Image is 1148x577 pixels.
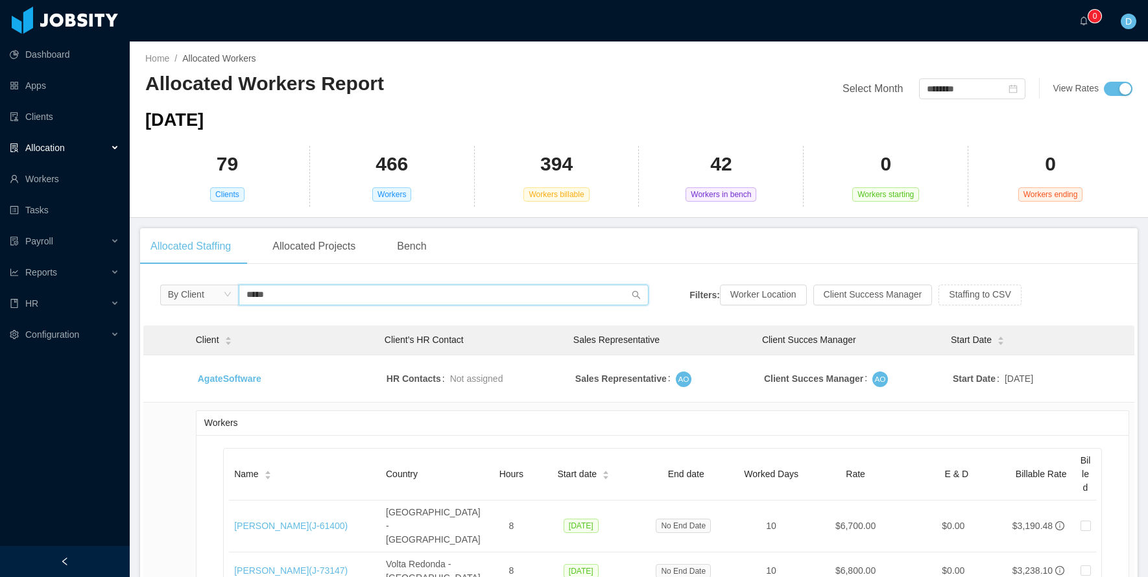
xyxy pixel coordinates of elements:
h2: 79 [217,151,238,178]
span: Workers starting [852,187,919,202]
span: Worked Days [744,469,798,479]
a: icon: appstoreApps [10,73,119,99]
div: Allocated Projects [262,228,366,265]
span: / [174,53,177,64]
span: AO [875,373,886,386]
a: AgateSoftware [198,373,261,384]
i: icon: caret-down [603,474,610,478]
a: icon: profileTasks [10,197,119,223]
span: Workers in bench [686,187,756,202]
span: Workers ending [1018,187,1083,202]
a: icon: userWorkers [10,166,119,192]
span: info-circle [1055,521,1064,530]
span: Start Date [951,333,992,347]
i: icon: caret-up [603,469,610,473]
span: Not assigned [450,373,503,384]
i: icon: book [10,299,19,308]
span: Hours [499,469,523,479]
button: Client Success Manager [813,285,933,305]
a: icon: auditClients [10,104,119,130]
span: Client Succes Manager [762,335,856,345]
i: icon: caret-down [264,474,271,478]
div: Allocated Staffing [140,228,241,265]
i: icon: caret-down [224,340,232,344]
span: E & D [945,469,969,479]
span: Clients [210,187,245,202]
span: HR [25,298,38,309]
i: icon: caret-up [224,335,232,339]
div: Sort [224,335,232,344]
span: Allocated Workers [182,53,256,64]
a: [PERSON_NAME](J-61400) [234,521,348,531]
strong: Client Succes Manager [764,373,863,384]
div: By Client [168,285,204,304]
span: Select Month [843,83,903,94]
div: Sort [997,335,1005,344]
span: Billed [1081,455,1091,493]
span: $0.00 [942,521,964,531]
span: AO [678,373,689,386]
div: Sort [602,469,610,478]
a: icon: pie-chartDashboard [10,41,119,67]
strong: HR Contacts [387,373,441,384]
i: icon: caret-up [997,335,1004,339]
span: Workers billable [523,187,589,202]
span: Client’s HR Contact [385,335,464,345]
span: Workers [372,187,411,202]
span: Country [386,469,418,479]
span: Reports [25,267,57,277]
span: [DATE] [145,110,204,130]
td: 8 [490,500,532,552]
td: $6,700.00 [805,500,906,552]
strong: Sales Representative [575,373,667,384]
span: Name [234,467,258,481]
span: Payroll [25,236,53,246]
span: Client [196,333,219,347]
h2: 42 [710,151,732,178]
a: Home [145,53,169,64]
i: icon: file-protect [10,237,19,246]
span: View Rates [1053,83,1099,93]
h2: 394 [540,151,573,178]
span: No End Date [656,519,711,533]
h2: 0 [1045,151,1056,178]
span: Rate [846,469,865,479]
span: End date [668,469,704,479]
button: Worker Location [720,285,807,305]
i: icon: line-chart [10,268,19,277]
h2: 0 [880,151,891,178]
span: Start date [557,467,597,481]
span: D [1125,14,1132,29]
strong: Filters: [689,289,720,300]
i: icon: caret-up [264,469,271,473]
td: 10 [737,500,805,552]
i: icon: caret-down [997,340,1004,344]
sup: 0 [1088,10,1101,23]
div: Bench [387,228,436,265]
span: info-circle [1055,566,1064,575]
span: Sales Representative [573,335,660,345]
i: icon: setting [10,330,19,339]
i: icon: bell [1079,16,1088,25]
h2: Allocated Workers Report [145,71,639,97]
i: icon: search [632,290,641,300]
div: Sort [264,469,272,478]
i: icon: solution [10,143,19,152]
span: [DATE] [564,519,599,533]
button: Staffing to CSV [939,285,1021,305]
td: [GEOGRAPHIC_DATA] - [GEOGRAPHIC_DATA] [381,500,490,552]
strong: Start Date [953,373,996,384]
span: [DATE] [1005,372,1033,386]
h2: 466 [376,151,408,178]
span: $0.00 [942,565,964,576]
div: $3,190.48 [1012,519,1053,533]
span: Billable Rate [1016,469,1067,479]
span: Allocation [25,143,65,153]
i: icon: down [224,290,232,300]
span: Configuration [25,329,79,340]
div: Workers [204,411,1121,435]
i: icon: calendar [1009,84,1018,93]
a: [PERSON_NAME](J-73147) [234,565,348,576]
